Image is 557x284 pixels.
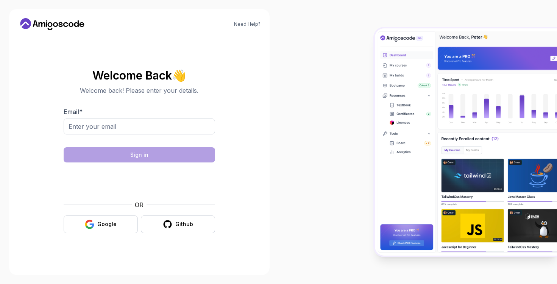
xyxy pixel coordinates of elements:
button: Github [141,215,215,233]
div: Google [97,220,117,228]
p: OR [135,200,144,209]
button: Sign in [64,147,215,162]
span: 👋 [172,69,187,81]
iframe: Widget containing checkbox for hCaptcha security challenge [82,167,197,196]
h2: Welcome Back [64,69,215,81]
a: Home link [18,18,86,30]
div: Sign in [130,151,148,159]
div: Github [175,220,193,228]
p: Welcome back! Please enter your details. [64,86,215,95]
label: Email * [64,108,83,115]
a: Need Help? [234,21,261,27]
button: Google [64,215,138,233]
input: Enter your email [64,119,215,134]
